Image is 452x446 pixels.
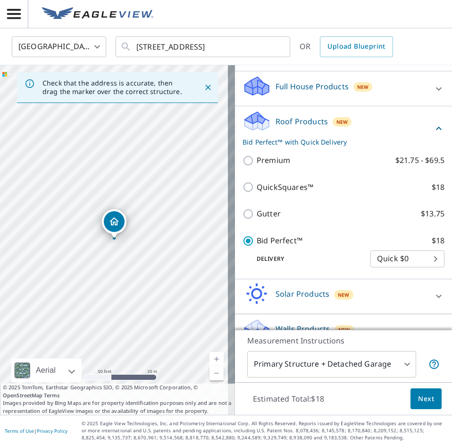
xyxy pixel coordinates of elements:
div: [GEOGRAPHIC_DATA] [12,34,106,60]
div: Walls ProductsNew [243,318,444,345]
p: Bid Perfect™ [257,235,302,247]
a: Privacy Policy [37,428,67,434]
p: Delivery [243,255,370,263]
p: Estimated Total: $18 [245,388,332,409]
p: QuickSquares™ [257,181,313,193]
div: Solar ProductsNew [243,283,444,310]
a: Terms [44,392,59,399]
a: Current Level 19, Zoom In [209,352,224,366]
p: Walls Products [276,323,330,334]
div: Primary Structure + Detached Garage [247,351,416,377]
p: Bid Perfect™ with Quick Delivery [243,137,433,147]
div: Roof ProductsNewBid Perfect™ with Quick Delivery [243,110,444,147]
p: $18 [432,181,444,193]
span: Upload Blueprint [327,41,385,52]
p: © 2025 Eagle View Technologies, Inc. and Pictometry International Corp. All Rights Reserved. Repo... [82,420,447,441]
p: Full House Products [276,81,349,92]
div: Aerial [11,359,82,382]
a: EV Logo [36,1,159,27]
img: EV Logo [42,7,153,21]
div: Full House ProductsNew [243,75,444,102]
a: Upload Blueprint [320,36,393,57]
div: Aerial [33,359,59,382]
a: Terms of Use [5,428,34,434]
p: Premium [257,154,290,166]
span: New [338,326,350,334]
p: $13.75 [421,208,444,220]
a: OpenStreetMap [3,392,42,399]
p: $21.75 - $69.5 [395,154,444,166]
span: Next [418,393,434,405]
span: New [336,118,348,126]
p: Solar Products [276,288,329,300]
span: New [338,291,350,299]
div: OR [300,36,393,57]
p: Check that the address is accurate, then drag the marker over the correct structure. [42,79,187,96]
p: Measurement Instructions [247,335,440,346]
button: Next [410,388,442,410]
div: Quick $0 [370,246,444,272]
input: Search by address or latitude-longitude [136,34,271,60]
p: $18 [432,235,444,247]
span: Your report will include the primary structure and a detached garage if one exists. [428,359,440,370]
a: Current Level 19, Zoom Out [209,366,224,380]
div: Dropped pin, building 1, Residential property, 2516 Edgemoor Ter The Villages, FL 32162 [102,209,126,239]
p: Roof Products [276,116,328,127]
button: Close [202,81,214,94]
span: New [357,83,369,91]
span: © 2025 TomTom, Earthstar Geographics SIO, © 2025 Microsoft Corporation, © [3,384,232,399]
p: Gutter [257,208,281,220]
p: | [5,428,67,434]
